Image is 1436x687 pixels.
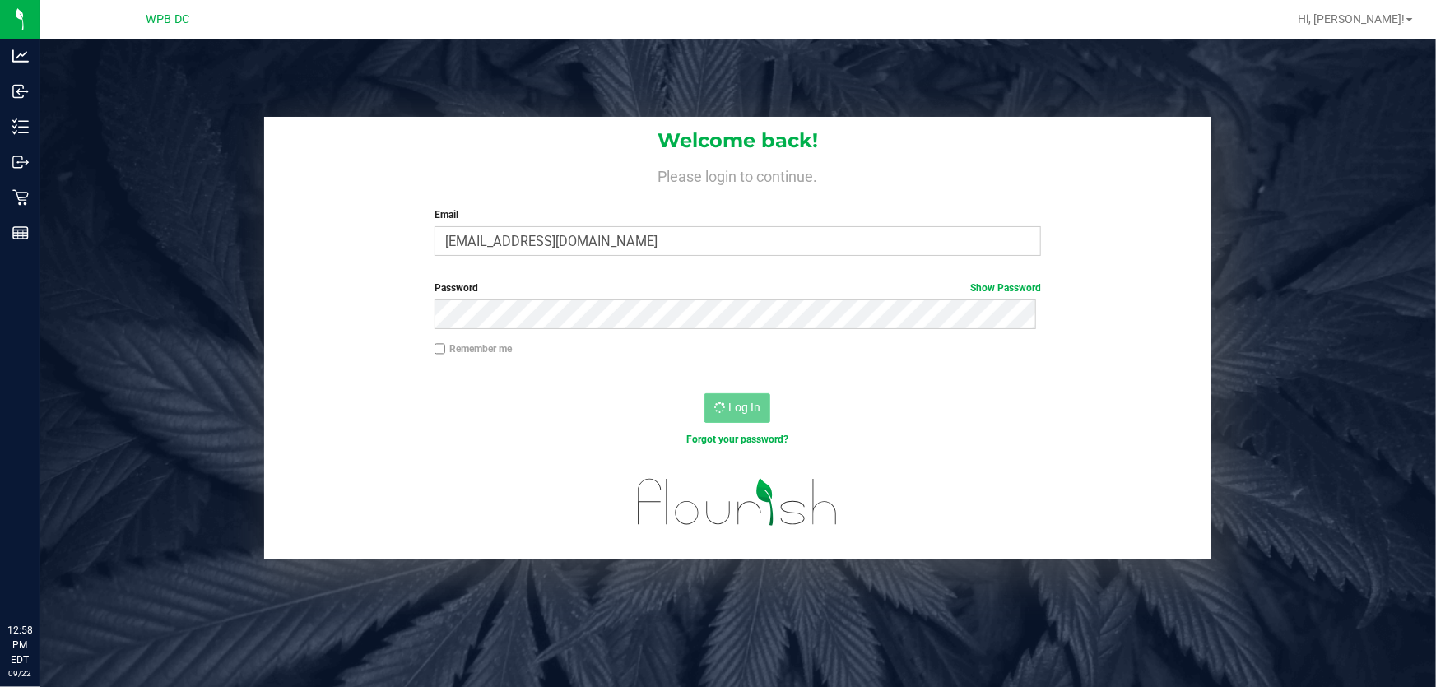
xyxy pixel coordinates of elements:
inline-svg: Inbound [12,83,29,100]
inline-svg: Analytics [12,48,29,64]
p: 09/22 [7,667,32,680]
inline-svg: Reports [12,225,29,241]
inline-svg: Retail [12,189,29,206]
span: Password [435,282,478,294]
inline-svg: Inventory [12,118,29,135]
p: 12:58 PM EDT [7,623,32,667]
img: flourish_logo.svg [620,464,857,541]
span: Log In [728,401,760,414]
input: Remember me [435,343,446,355]
a: Show Password [970,282,1041,294]
label: Remember me [435,341,512,356]
inline-svg: Outbound [12,154,29,170]
a: Forgot your password? [686,434,788,445]
label: Email [435,207,1042,222]
span: WPB DC [146,12,190,26]
span: Hi, [PERSON_NAME]! [1298,12,1405,26]
h4: Please login to continue. [264,165,1211,184]
button: Log In [704,393,770,423]
h1: Welcome back! [264,130,1211,151]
